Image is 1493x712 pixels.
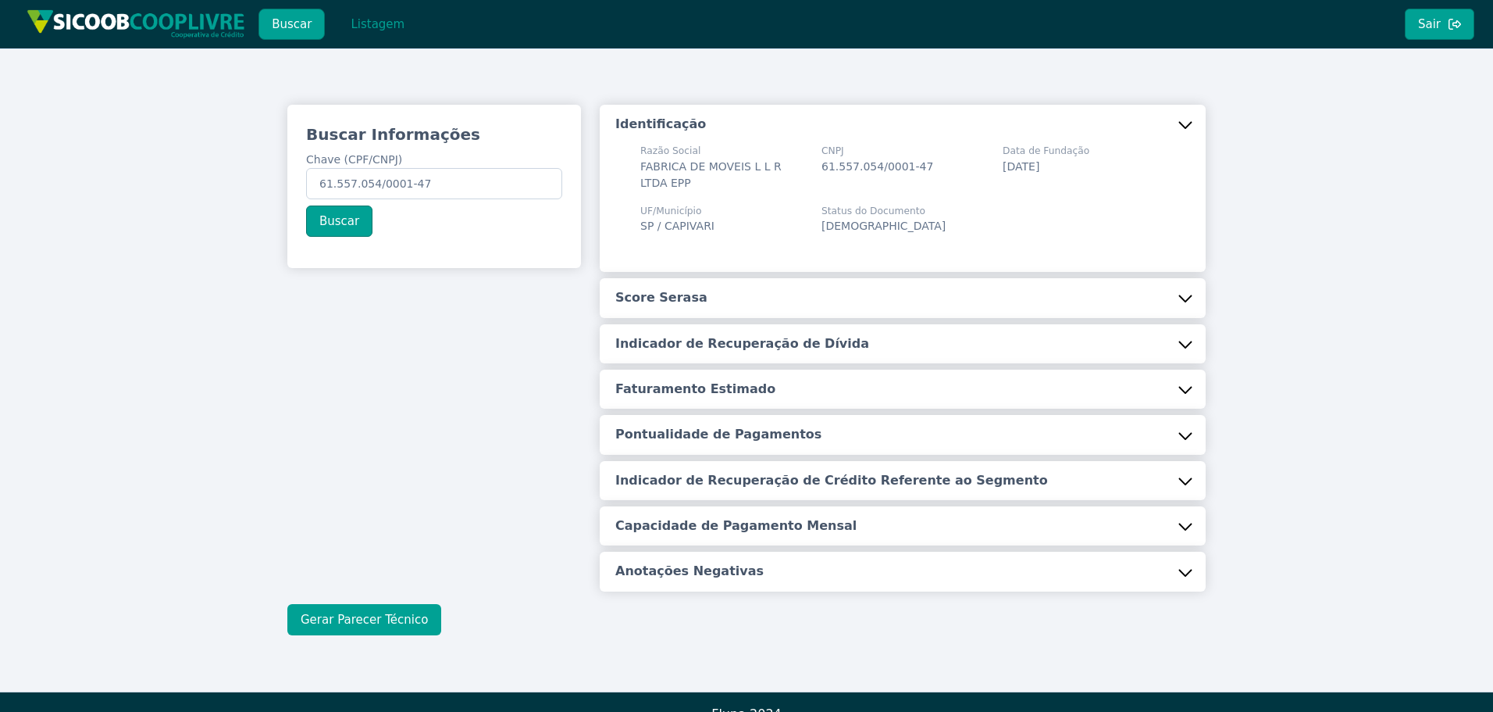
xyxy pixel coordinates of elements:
[821,220,946,232] span: [DEMOGRAPHIC_DATA]
[1405,9,1474,40] button: Sair
[615,289,707,306] h5: Score Serasa
[615,116,706,133] h5: Identificação
[27,9,245,38] img: img/sicoob_cooplivre.png
[600,506,1206,546] button: Capacidade de Pagamento Mensal
[1003,160,1039,173] span: [DATE]
[640,204,714,218] span: UF/Município
[615,335,869,352] h5: Indicador de Recuperação de Dívida
[821,160,933,173] span: 61.557.054/0001-47
[1003,144,1089,158] span: Data de Fundação
[615,426,821,443] h5: Pontualidade de Pagamentos
[821,144,933,158] span: CNPJ
[306,123,562,145] h3: Buscar Informações
[306,153,402,166] span: Chave (CPF/CNPJ)
[821,204,946,218] span: Status do Documento
[600,415,1206,454] button: Pontualidade de Pagamentos
[287,604,441,635] button: Gerar Parecer Técnico
[615,472,1048,489] h5: Indicador de Recuperação de Crédito Referente ao Segmento
[615,563,764,580] h5: Anotações Negativas
[600,461,1206,500] button: Indicador de Recuperação de Crédito Referente ao Segmento
[615,381,775,398] h5: Faturamento Estimado
[337,9,418,40] button: Listagem
[600,278,1206,317] button: Score Serasa
[306,206,372,237] button: Buscar
[600,324,1206,363] button: Indicador de Recuperação de Dívida
[615,517,857,535] h5: Capacidade de Pagamento Mensal
[600,552,1206,591] button: Anotações Negativas
[640,144,803,158] span: Razão Social
[306,168,562,199] input: Chave (CPF/CNPJ)
[600,105,1206,144] button: Identificação
[640,160,782,189] span: FABRICA DE MOVEIS L L R LTDA EPP
[600,370,1206,409] button: Faturamento Estimado
[640,220,714,232] span: SP / CAPIVARI
[258,9,325,40] button: Buscar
